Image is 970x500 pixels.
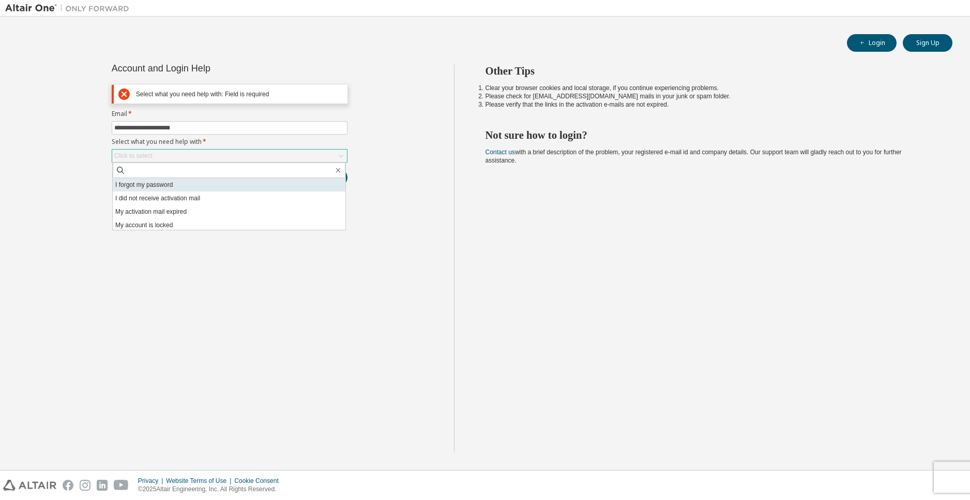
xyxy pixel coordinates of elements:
[136,91,343,98] div: Select what you need help with: Field is required
[486,64,934,78] h2: Other Tips
[847,34,897,52] button: Login
[903,34,952,52] button: Sign Up
[114,480,129,491] img: youtube.svg
[486,128,934,142] h2: Not sure how to login?
[138,477,166,485] div: Privacy
[97,480,108,491] img: linkedin.svg
[112,138,347,146] label: Select what you need help with
[112,150,347,162] div: Click to select
[3,480,56,491] img: altair_logo.svg
[63,480,73,491] img: facebook.svg
[486,92,934,100] li: Please check for [EMAIL_ADDRESS][DOMAIN_NAME] mails in your junk or spam folder.
[138,485,285,494] p: © 2025 Altair Engineering, Inc. All Rights Reserved.
[112,64,300,72] div: Account and Login Help
[114,152,153,160] div: Click to select
[486,149,515,156] a: Contact us
[80,480,90,491] img: instagram.svg
[113,178,345,192] li: I forgot my password
[112,110,347,118] label: Email
[5,3,134,13] img: Altair One
[486,100,934,109] li: Please verify that the links in the activation e-mails are not expired.
[166,477,234,485] div: Website Terms of Use
[486,149,902,164] span: with a brief description of the problem, your registered e-mail id and company details. Our suppo...
[486,84,934,92] li: Clear your browser cookies and local storage, if you continue experiencing problems.
[234,477,284,485] div: Cookie Consent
